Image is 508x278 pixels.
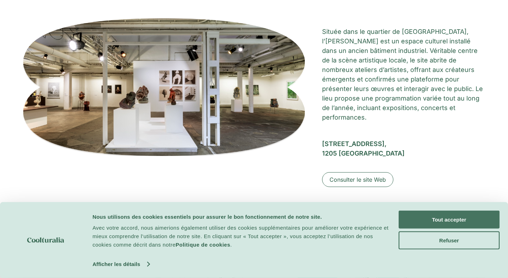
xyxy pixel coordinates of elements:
div: Nous utilisons des cookies essentiels pour assurer le bon fonctionnement de notre site. [92,212,391,221]
span: Avec votre accord, nous aimerions également utiliser des cookies supplémentaires pour améliorer v... [92,225,388,248]
button: Refuser [399,231,500,249]
img: logo [27,237,64,243]
a: Afficher les détails [92,259,149,270]
button: Tout accepter [399,211,500,229]
a: Politique de cookies [176,242,230,248]
div: [STREET_ADDRESS], 1205 [GEOGRAPHIC_DATA] [322,139,485,158]
p: Située dans le quartier de [GEOGRAPHIC_DATA], l’[PERSON_NAME] est un espace culturel installé dan... [322,27,485,122]
span: . [230,242,232,248]
span: Consulter le site Web [329,175,386,184]
p: Partager [322,201,345,210]
a: Consulter le site Web [322,172,393,187]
